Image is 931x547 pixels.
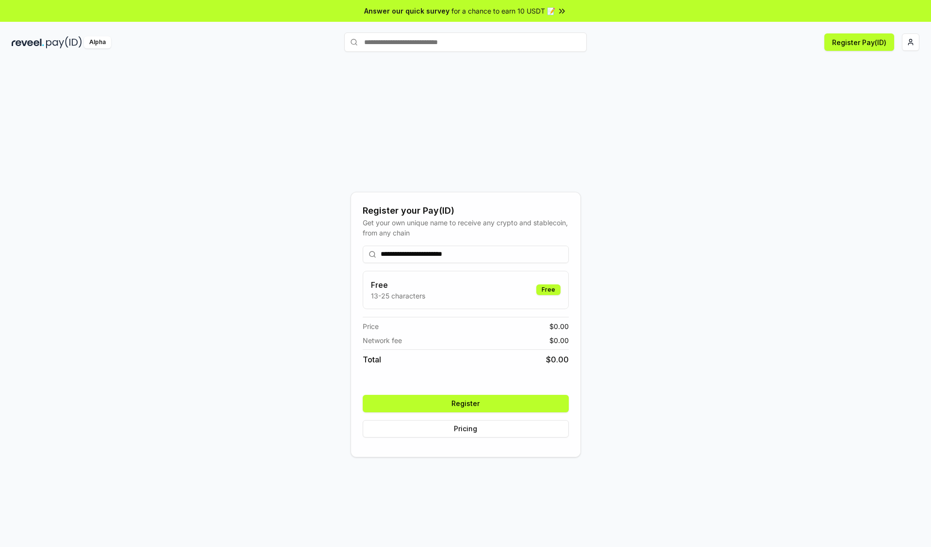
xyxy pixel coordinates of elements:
[363,395,569,412] button: Register
[12,36,44,48] img: reveel_dark
[364,6,449,16] span: Answer our quick survey
[363,420,569,438] button: Pricing
[824,33,894,51] button: Register Pay(ID)
[451,6,555,16] span: for a chance to earn 10 USDT 📝
[363,204,569,218] div: Register your Pay(ID)
[363,354,381,365] span: Total
[371,291,425,301] p: 13-25 characters
[546,354,569,365] span: $ 0.00
[549,321,569,331] span: $ 0.00
[549,335,569,345] span: $ 0.00
[371,279,425,291] h3: Free
[363,335,402,345] span: Network fee
[536,284,561,295] div: Free
[363,218,569,238] div: Get your own unique name to receive any crypto and stablecoin, from any chain
[84,36,111,48] div: Alpha
[46,36,82,48] img: pay_id
[363,321,379,331] span: Price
